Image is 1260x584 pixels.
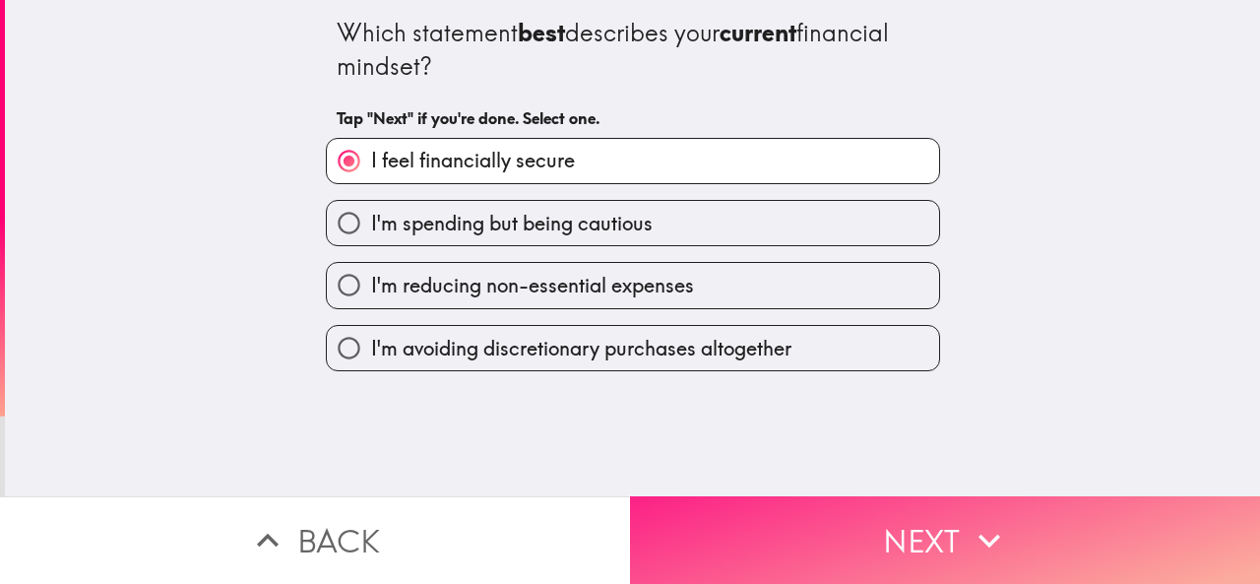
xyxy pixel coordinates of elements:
[337,107,929,129] h6: Tap "Next" if you're done. Select one.
[327,139,939,183] button: I feel financially secure
[371,210,653,237] span: I'm spending but being cautious
[371,335,791,362] span: I'm avoiding discretionary purchases altogether
[371,272,694,299] span: I'm reducing non-essential expenses
[327,263,939,307] button: I'm reducing non-essential expenses
[371,147,575,174] span: I feel financially secure
[720,18,796,47] b: current
[518,18,565,47] b: best
[327,201,939,245] button: I'm spending but being cautious
[337,17,929,83] div: Which statement describes your financial mindset?
[630,496,1260,584] button: Next
[327,326,939,370] button: I'm avoiding discretionary purchases altogether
